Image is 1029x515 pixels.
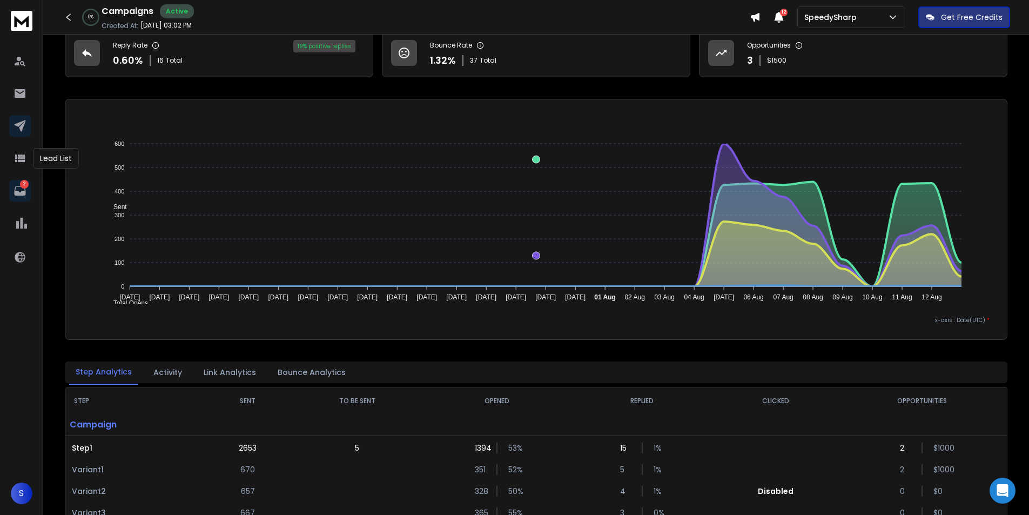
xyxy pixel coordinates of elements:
[88,14,93,21] p: 0 %
[298,293,318,301] tspan: [DATE]
[268,293,288,301] tspan: [DATE]
[327,293,348,301] tspan: [DATE]
[115,164,124,171] tspan: 500
[624,293,644,301] tspan: 02 Aug
[699,31,1007,77] a: Opportunities3$1500
[105,203,127,211] span: Sent
[357,293,378,301] tspan: [DATE]
[166,56,183,65] span: Total
[620,486,631,497] p: 4
[206,388,290,414] th: SENT
[767,56,786,65] p: $ 1500
[569,388,714,414] th: REPLIED
[900,443,911,453] p: 2
[900,464,911,475] p: 2
[508,486,519,497] p: 50 %
[747,41,791,50] p: Opportunities
[425,388,569,414] th: OPENED
[209,293,229,301] tspan: [DATE]
[684,293,704,301] tspan: 04 Aug
[862,293,882,301] tspan: 10 Aug
[113,53,143,68] p: 0.60 %
[72,464,200,475] p: Variant 1
[758,486,793,497] p: Disabled
[933,464,944,475] p: $ 1000
[918,6,1010,28] button: Get Free Credits
[990,478,1015,504] div: Open Intercom Messenger
[83,316,990,324] p: x-axis : Date(UTC)
[747,53,753,68] p: 3
[355,443,359,453] p: 5
[147,360,189,384] button: Activity
[804,12,861,23] p: SpeedySharp
[475,443,486,453] p: 1394
[239,443,257,453] p: 2653
[179,293,199,301] tspan: [DATE]
[654,464,664,475] p: 1 %
[715,388,838,414] th: CLICKED
[115,188,124,195] tspan: 400
[119,293,140,301] tspan: [DATE]
[102,22,138,30] p: Created At:
[480,56,496,65] span: Total
[72,443,200,453] p: Step 1
[293,40,355,52] div: 19 % positive replies
[11,483,32,504] button: S
[157,56,164,65] span: 16
[416,293,437,301] tspan: [DATE]
[508,464,519,475] p: 52 %
[121,283,124,290] tspan: 0
[620,443,631,453] p: 15
[290,388,425,414] th: TO BE SENT
[33,148,79,169] div: Lead List
[933,443,944,453] p: $ 1000
[382,31,690,77] a: Bounce Rate1.32%37Total
[654,293,674,301] tspan: 03 Aug
[743,293,763,301] tspan: 06 Aug
[476,293,496,301] tspan: [DATE]
[102,5,153,18] h1: Campaigns
[714,293,734,301] tspan: [DATE]
[430,41,472,50] p: Bounce Rate
[475,486,486,497] p: 328
[446,293,467,301] tspan: [DATE]
[160,4,194,18] div: Active
[506,293,526,301] tspan: [DATE]
[115,259,124,266] tspan: 100
[941,12,1003,23] p: Get Free Credits
[654,443,664,453] p: 1 %
[113,41,147,50] p: Reply Rate
[65,414,206,436] p: Campaign
[241,486,255,497] p: 657
[475,464,486,475] p: 351
[837,388,1007,414] th: OPPORTUNITIES
[240,464,255,475] p: 670
[69,360,138,385] button: Step Analytics
[387,293,407,301] tspan: [DATE]
[197,360,263,384] button: Link Analytics
[9,180,31,202] a: 2
[832,293,852,301] tspan: 09 Aug
[65,388,206,414] th: STEP
[271,360,352,384] button: Bounce Analytics
[238,293,259,301] tspan: [DATE]
[922,293,941,301] tspan: 12 Aug
[803,293,823,301] tspan: 08 Aug
[149,293,170,301] tspan: [DATE]
[115,236,124,242] tspan: 200
[20,180,29,189] p: 2
[594,293,616,301] tspan: 01 Aug
[105,299,148,307] span: Total Opens
[65,31,373,77] a: Reply Rate0.60%16Total19% positive replies
[780,9,788,16] span: 12
[72,486,200,497] p: Variant 2
[565,293,586,301] tspan: [DATE]
[773,293,793,301] tspan: 07 Aug
[620,464,631,475] p: 5
[892,293,912,301] tspan: 11 Aug
[11,11,32,31] img: logo
[654,486,664,497] p: 1 %
[470,56,477,65] span: 37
